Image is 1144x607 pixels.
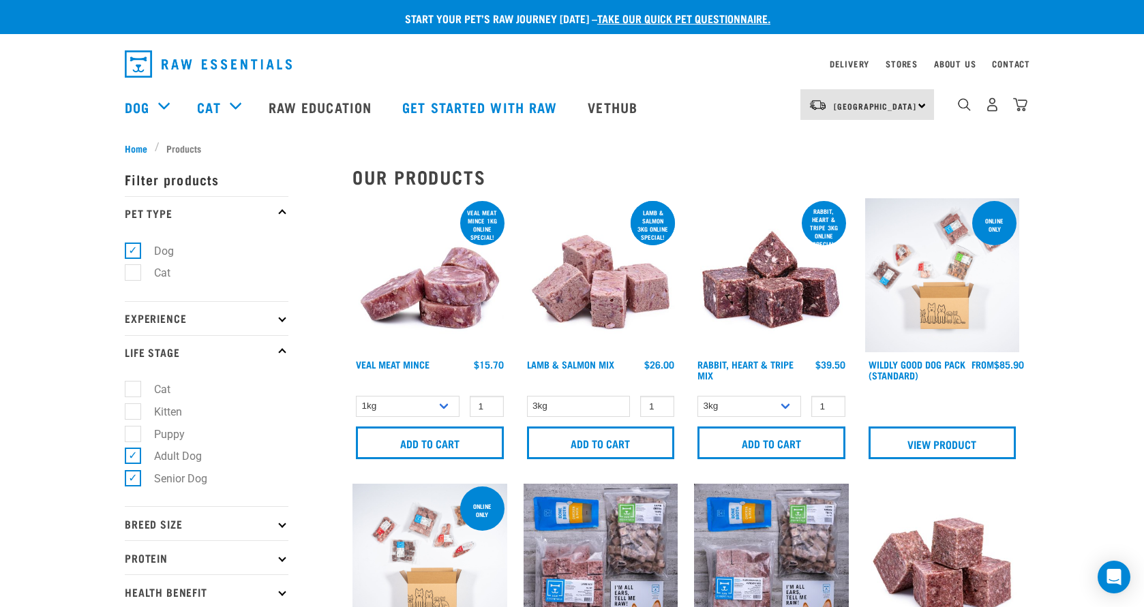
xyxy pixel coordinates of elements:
p: Experience [125,301,288,335]
div: Open Intercom Messenger [1098,561,1130,593]
img: 1029 Lamb Salmon Mix 01 [524,198,678,353]
img: 1175 Rabbit Heart Tripe Mix 01 [694,198,849,353]
a: Veal Meat Mince [356,362,430,367]
a: Dog [125,97,149,117]
div: $15.70 [474,359,504,370]
label: Adult Dog [132,448,207,465]
input: Add to cart [527,426,675,459]
p: Protein [125,540,288,574]
img: 1160 Veal Meat Mince Medallions 01 [352,198,507,353]
input: 1 [640,396,674,417]
label: Puppy [132,426,190,443]
a: View Product [869,426,1017,459]
input: Add to cart [697,426,845,459]
a: About Us [934,61,976,66]
label: Dog [132,243,179,260]
p: Pet Type [125,196,288,230]
div: Lamb & Salmon 3kg online special! [631,202,675,247]
span: FROM [972,362,994,367]
a: Contact [992,61,1030,66]
label: Cat [132,381,176,398]
a: Rabbit, Heart & Tripe Mix [697,362,794,377]
div: Online Only [460,496,505,525]
nav: breadcrumbs [125,141,1019,155]
label: Senior Dog [132,470,213,487]
a: Cat [197,97,220,117]
a: Get started with Raw [389,80,574,134]
input: 1 [470,396,504,417]
p: Life Stage [125,335,288,369]
p: Breed Size [125,506,288,540]
div: Veal Meat mince 1kg online special! [460,202,505,247]
div: Online Only [972,211,1017,239]
span: Home [125,141,147,155]
img: Dog 0 2sec [865,198,1020,353]
div: $39.50 [815,359,845,370]
span: [GEOGRAPHIC_DATA] [834,104,916,108]
img: home-icon-1@2x.png [958,98,971,111]
nav: dropdown navigation [114,45,1030,83]
label: Kitten [132,403,187,420]
a: Lamb & Salmon Mix [527,362,614,367]
a: Raw Education [255,80,389,134]
img: user.png [985,97,999,112]
input: 1 [811,396,845,417]
img: Raw Essentials Logo [125,50,292,78]
p: Filter products [125,162,288,196]
input: Add to cart [356,426,504,459]
a: Vethub [574,80,654,134]
a: Home [125,141,155,155]
img: home-icon@2x.png [1013,97,1027,112]
div: $26.00 [644,359,674,370]
h2: Our Products [352,166,1019,187]
a: Wildly Good Dog Pack (Standard) [869,362,965,377]
div: $85.90 [972,359,1024,370]
a: Delivery [830,61,869,66]
a: Stores [886,61,918,66]
label: Cat [132,264,176,281]
div: Rabbit, Heart & Tripe 3kg online special [802,201,846,254]
img: van-moving.png [809,99,827,111]
a: take our quick pet questionnaire. [597,15,770,21]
